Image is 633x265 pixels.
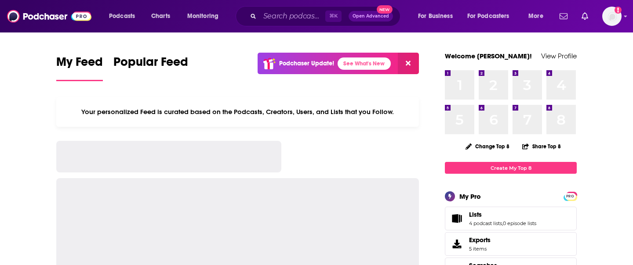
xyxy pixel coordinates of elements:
[448,238,466,250] span: Exports
[325,11,342,22] span: ⌘ K
[146,9,175,23] a: Charts
[151,10,170,22] span: Charts
[469,246,491,252] span: 5 items
[459,192,481,201] div: My Pro
[377,5,393,14] span: New
[418,10,453,22] span: For Business
[349,11,393,21] button: Open AdvancedNew
[602,7,622,26] button: Show profile menu
[445,162,577,174] a: Create My Top 8
[109,10,135,22] span: Podcasts
[338,57,391,70] a: See What's New
[460,141,515,152] button: Change Top 8
[353,14,389,18] span: Open Advanced
[469,220,502,226] a: 4 podcast lists
[522,9,554,23] button: open menu
[56,54,103,81] a: My Feed
[113,54,188,81] a: Popular Feed
[448,212,466,225] a: Lists
[578,9,592,24] a: Show notifications dropdown
[445,52,532,60] a: Welcome [PERSON_NAME]!
[522,138,561,155] button: Share Top 8
[445,207,577,230] span: Lists
[244,6,409,26] div: Search podcasts, credits, & more...
[469,211,536,218] a: Lists
[556,9,571,24] a: Show notifications dropdown
[469,236,491,244] span: Exports
[502,220,503,226] span: ,
[113,54,188,75] span: Popular Feed
[103,9,146,23] button: open menu
[503,220,536,226] a: 0 episode lists
[7,8,91,25] img: Podchaser - Follow, Share and Rate Podcasts
[187,10,218,22] span: Monitoring
[56,54,103,75] span: My Feed
[181,9,230,23] button: open menu
[412,9,464,23] button: open menu
[469,211,482,218] span: Lists
[56,97,419,127] div: Your personalized Feed is curated based on the Podcasts, Creators, Users, and Lists that you Follow.
[615,7,622,14] svg: Add a profile image
[462,9,522,23] button: open menu
[445,232,577,256] a: Exports
[602,7,622,26] img: User Profile
[541,52,577,60] a: View Profile
[279,60,334,67] p: Podchaser Update!
[528,10,543,22] span: More
[260,9,325,23] input: Search podcasts, credits, & more...
[467,10,509,22] span: For Podcasters
[565,193,575,199] a: PRO
[602,7,622,26] span: Logged in as cmand-c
